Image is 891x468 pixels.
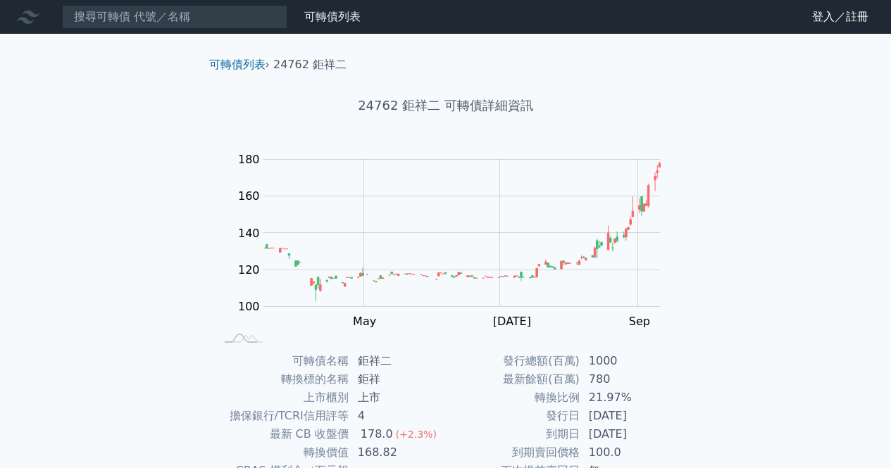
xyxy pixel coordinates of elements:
[215,370,349,388] td: 轉換標的名稱
[801,6,880,28] a: 登入／註冊
[446,352,580,370] td: 發行總額(百萬)
[304,10,361,23] a: 可轉債列表
[238,189,260,203] tspan: 160
[62,5,287,29] input: 搜尋可轉債 代號／名稱
[493,315,531,328] tspan: [DATE]
[230,153,681,328] g: Chart
[580,370,677,388] td: 780
[238,263,260,277] tspan: 120
[629,315,650,328] tspan: Sep
[215,407,349,425] td: 擔保銀行/TCRI信用評等
[238,227,260,240] tspan: 140
[580,388,677,407] td: 21.97%
[215,443,349,462] td: 轉換價值
[580,352,677,370] td: 1000
[446,425,580,443] td: 到期日
[215,352,349,370] td: 可轉債名稱
[446,388,580,407] td: 轉換比例
[238,153,260,166] tspan: 180
[580,425,677,443] td: [DATE]
[349,352,446,370] td: 鉅祥二
[358,426,396,443] div: 178.0
[215,388,349,407] td: 上市櫃別
[396,429,437,440] span: (+2.3%)
[446,443,580,462] td: 到期賣回價格
[273,56,347,73] li: 24762 鉅祥二
[446,370,580,388] td: 最新餘額(百萬)
[349,370,446,388] td: 鉅祥
[238,300,260,313] tspan: 100
[446,407,580,425] td: 發行日
[198,96,694,115] h1: 24762 鉅祥二 可轉債詳細資訊
[349,388,446,407] td: 上市
[353,315,376,328] tspan: May
[349,407,446,425] td: 4
[580,443,677,462] td: 100.0
[580,407,677,425] td: [DATE]
[209,56,270,73] li: ›
[215,425,349,443] td: 最新 CB 收盤價
[209,58,266,71] a: 可轉債列表
[349,443,446,462] td: 168.82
